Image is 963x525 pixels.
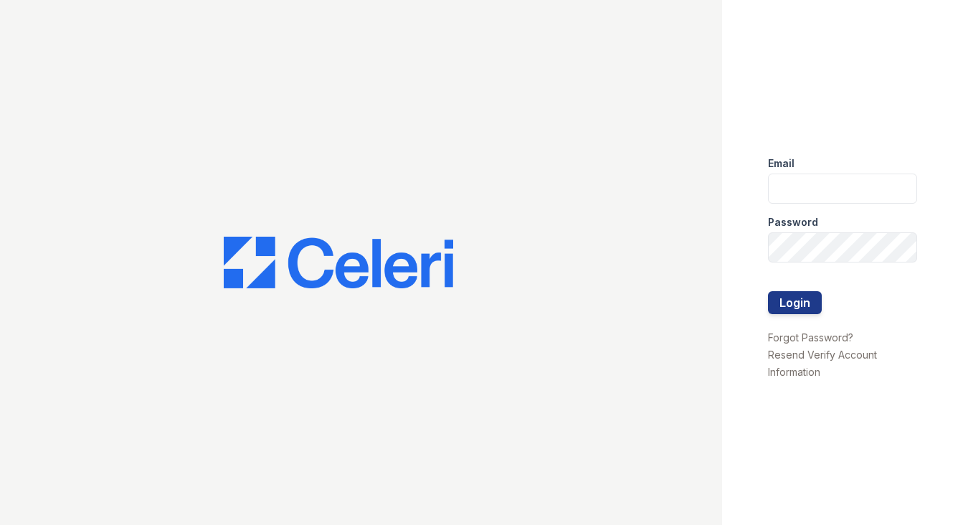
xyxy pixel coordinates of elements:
a: Resend Verify Account Information [768,349,877,378]
a: Forgot Password? [768,331,853,344]
label: Password [768,215,818,230]
img: CE_Logo_Blue-a8612792a0a2168367f1c8372b55b34899dd931a85d93a1a3d3e32e68fde9ad4.png [224,237,453,288]
button: Login [768,291,822,314]
label: Email [768,156,794,171]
